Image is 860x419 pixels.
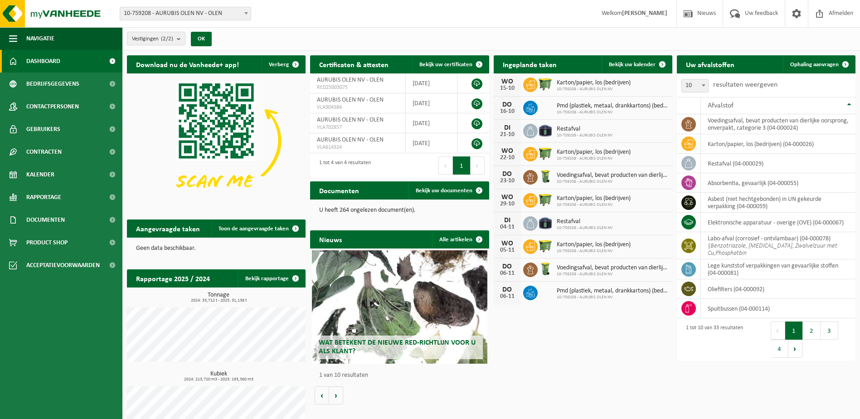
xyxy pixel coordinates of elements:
h2: Documenten [310,181,368,199]
a: Bekijk uw kalender [602,55,671,73]
span: 10-759208 - AURUBIS OLEN NV [557,272,668,277]
div: DI [498,124,516,132]
div: DO [498,263,516,270]
span: 10-759208 - AURUBIS OLEN NV [557,248,631,254]
td: voedingsafval, bevat producten van dierlijke oorsprong, onverpakt, categorie 3 (04-000024) [701,114,855,134]
td: lege kunststof verpakkingen van gevaarlijke stoffen (04-000081) [701,259,855,279]
img: Download de VHEPlus App [127,73,306,208]
td: [DATE] [406,133,457,153]
div: 06-11 [498,293,516,300]
div: 29-10 [498,201,516,207]
div: 22-10 [498,155,516,161]
button: OK [191,32,212,46]
span: 10-759208 - AURUBIS OLEN NV - OLEN [120,7,251,20]
span: Bekijk uw kalender [609,62,656,68]
span: AURUBIS OLEN NV - OLEN [317,136,384,143]
span: Restafval [557,126,613,133]
img: WB-1100-HPE-GN-50 [538,146,553,161]
span: Pmd (plastiek, metaal, drankkartons) (bedrijven) [557,287,668,295]
a: Ophaling aanvragen [783,55,855,73]
button: Next [788,340,802,358]
span: Pmd (plastiek, metaal, drankkartons) (bedrijven) [557,102,668,110]
span: Karton/papier, los (bedrijven) [557,241,631,248]
span: 10-759208 - AURUBIS OLEN NV [557,179,668,185]
h3: Kubiek [131,371,306,382]
div: DO [498,101,516,108]
span: 10-759208 - AURUBIS OLEN NV [557,110,668,115]
span: 2024: 213,720 m3 - 2025: 193,360 m3 [131,377,306,382]
div: 1 tot 4 van 4 resultaten [315,156,371,175]
span: Bedrijfsgegevens [26,73,79,95]
td: restafval (04-000029) [701,154,855,173]
img: WB-1100-HPE-GN-50 [538,76,553,92]
td: [DATE] [406,93,457,113]
div: 21-10 [498,132,516,138]
h2: Certificaten & attesten [310,55,398,73]
td: [DATE] [406,73,457,93]
span: 10-759208 - AURUBIS OLEN NV [557,133,613,138]
button: Vorige [315,386,329,404]
span: Kalender [26,163,54,186]
span: 10-759208 - AURUBIS OLEN NV [557,87,631,92]
span: 10-759208 - AURUBIS OLEN NV [557,202,631,208]
td: oliefilters (04-000092) [701,279,855,299]
span: Vestigingen [132,32,173,46]
td: labo-afval (corrosief - ontvlambaar) (04-000078) | [701,232,855,259]
label: resultaten weergeven [713,81,777,88]
button: 4 [771,340,788,358]
span: RED25003075 [317,84,398,91]
button: 3 [821,322,838,340]
div: DI [498,217,516,224]
div: DO [498,286,516,293]
div: WO [498,78,516,85]
div: 16-10 [498,108,516,115]
img: WB-0140-HPE-GN-50 [538,261,553,277]
a: Bekijk uw documenten [408,181,488,200]
p: U heeft 264 ongelezen document(en). [319,207,480,214]
span: AURUBIS OLEN NV - OLEN [317,117,384,123]
span: Ophaling aanvragen [790,62,839,68]
span: Voedingsafval, bevat producten van dierlijke oorsprong, onverpakt, categorie 3 [557,264,668,272]
a: Bekijk rapportage [238,269,305,287]
td: karton/papier, los (bedrijven) (04-000026) [701,134,855,154]
td: elektronische apparatuur - overige (OVE) (04-000067) [701,213,855,232]
button: Next [471,156,485,175]
span: Afvalstof [708,102,734,109]
td: absorbentia, gevaarlijk (04-000055) [701,173,855,193]
span: Restafval [557,218,613,225]
p: Geen data beschikbaar. [136,245,296,252]
span: Contracten [26,141,62,163]
button: 1 [785,322,803,340]
span: AURUBIS OLEN NV - OLEN [317,97,384,103]
h2: Uw afvalstoffen [677,55,743,73]
h2: Download nu de Vanheede+ app! [127,55,248,73]
div: WO [498,240,516,247]
div: DO [498,171,516,178]
count: (2/2) [161,36,173,42]
div: 15-10 [498,85,516,92]
span: Rapportage [26,186,61,209]
span: Bekijk uw certificaten [419,62,472,68]
h2: Rapportage 2025 / 2024 [127,269,219,287]
span: Karton/papier, los (bedrijven) [557,79,631,87]
div: 1 tot 10 van 33 resultaten [681,321,743,359]
div: 04-11 [498,224,516,230]
span: Karton/papier, los (bedrijven) [557,149,631,156]
span: 10-759208 - AURUBIS OLEN NV [557,225,613,231]
span: Verberg [269,62,289,68]
a: Bekijk uw certificaten [412,55,488,73]
button: Vestigingen(2/2) [127,32,185,45]
button: Volgende [329,386,343,404]
span: VLA614324 [317,144,398,151]
div: 05-11 [498,247,516,253]
div: 06-11 [498,270,516,277]
td: [DATE] [406,113,457,133]
img: CR-SU-1C-5000-000-02 [538,215,553,230]
div: WO [498,194,516,201]
button: 2 [803,322,821,340]
button: 1 [453,156,471,175]
div: WO [498,147,516,155]
button: Previous [771,322,785,340]
h2: Aangevraagde taken [127,219,209,237]
span: Product Shop [26,231,68,254]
